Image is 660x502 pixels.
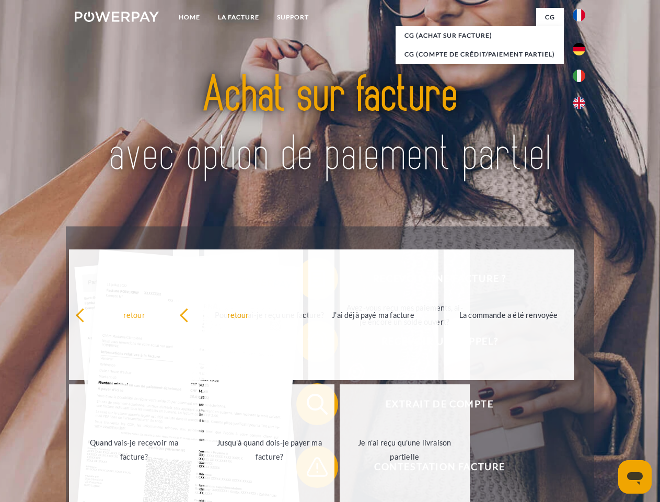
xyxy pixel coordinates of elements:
[75,436,193,464] div: Quand vais-je recevoir ma facture?
[315,307,432,322] div: J'ai déjà payé ma facture
[75,307,193,322] div: retour
[573,97,585,109] img: en
[618,460,652,494] iframe: Bouton de lancement de la fenêtre de messagerie
[346,436,464,464] div: Je n'ai reçu qu'une livraison partielle
[209,8,268,27] a: LA FACTURE
[573,9,585,21] img: fr
[396,45,564,64] a: CG (Compte de crédit/paiement partiel)
[100,50,560,200] img: title-powerpay_fr.svg
[396,26,564,45] a: CG (achat sur facture)
[211,436,328,464] div: Jusqu'à quand dois-je payer ma facture?
[268,8,318,27] a: Support
[170,8,209,27] a: Home
[179,307,297,322] div: retour
[536,8,564,27] a: CG
[573,43,585,55] img: de
[450,307,568,322] div: La commande a été renvoyée
[573,70,585,82] img: it
[75,12,159,22] img: logo-powerpay-white.svg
